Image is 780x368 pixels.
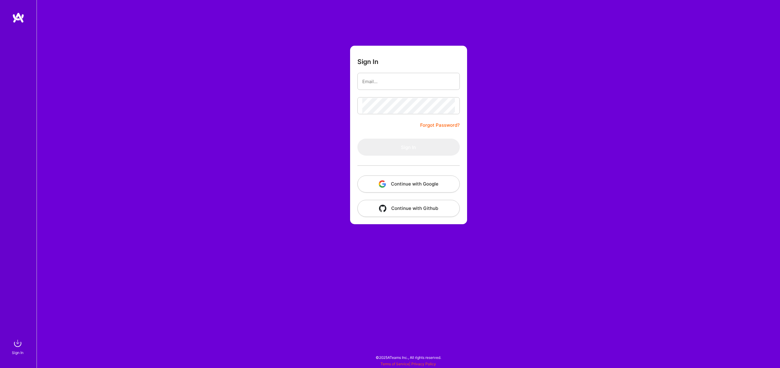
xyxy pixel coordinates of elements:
a: Forgot Password? [420,122,460,129]
img: icon [379,180,386,188]
div: Sign In [12,349,23,356]
input: Email... [362,74,455,89]
button: Continue with Github [357,200,460,217]
img: logo [12,12,24,23]
div: © 2025 ATeams Inc., All rights reserved. [37,350,780,365]
button: Sign In [357,139,460,156]
img: sign in [12,337,24,349]
img: icon [379,205,386,212]
a: sign inSign In [13,337,24,356]
h3: Sign In [357,58,378,65]
span: | [381,362,436,366]
button: Continue with Google [357,175,460,193]
a: Terms of Service [381,362,409,366]
a: Privacy Policy [411,362,436,366]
